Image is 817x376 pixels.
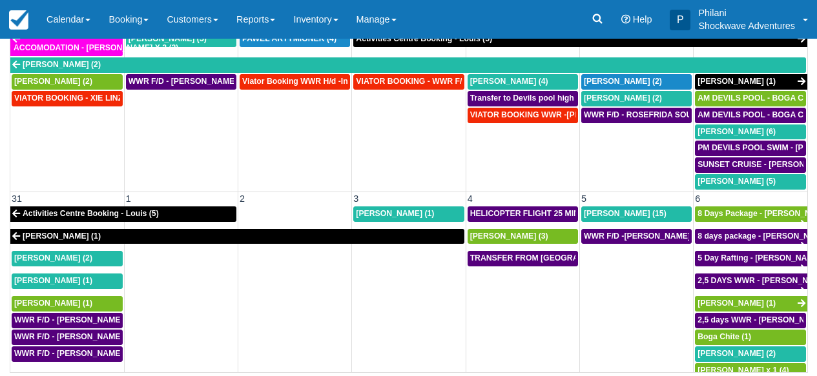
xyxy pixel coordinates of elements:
a: Activities Centre Booking - Louis (5) [353,32,807,47]
span: [PERSON_NAME] (6) [698,127,776,136]
a: [PERSON_NAME] (1) [12,273,123,289]
a: SUNSET CRUISE - [PERSON_NAME] X1 (5) [695,157,806,173]
a: [PERSON_NAME] (1) [695,296,807,312]
span: [PERSON_NAME] (2) [23,60,101,69]
span: WWR F/D -[PERSON_NAME] X 15 (15) [584,232,725,241]
span: [PERSON_NAME] (5) [698,177,776,186]
span: ACCOMODATION - [PERSON_NAME] X 2 (2) [14,43,178,52]
a: [PERSON_NAME] (4) [468,74,578,90]
span: VIATOR BOOKING WWR -[PERSON_NAME] X2 (2) [470,110,657,119]
span: [PERSON_NAME] (1) [356,209,434,218]
a: [PERSON_NAME] (1) [10,229,464,244]
a: [PERSON_NAME] (2) [10,57,806,73]
span: [PERSON_NAME] (1) [23,232,101,241]
a: Activities Centre Booking - Louis (5) [10,206,236,222]
span: 5 [580,193,588,204]
span: [PERSON_NAME] (5) [129,34,207,43]
a: WWR F/D -[PERSON_NAME] X 15 (15) [581,229,692,244]
span: VIATOR BOOKING - XIE LINZHEN X4 (4) [14,94,163,103]
a: AM DEVILS POOL - BOGA CHITE X 1 (1) [695,108,806,123]
a: [PERSON_NAME] (6) [695,124,806,140]
span: WWR F/D - ROSEFRIDA SOUER X 2 (2) [584,110,729,119]
span: Transfer to Devils pool high tea- [PERSON_NAME] X4 (4) [470,94,683,103]
span: [PERSON_NAME] (2) [14,253,92,262]
span: WWR F/D - [PERSON_NAME] X 1 (1) [14,349,149,358]
span: 31 [10,193,23,204]
span: [PERSON_NAME] (1) [698,299,776,308]
span: [PERSON_NAME] (2) [584,77,662,86]
a: TRANSFER FROM [GEOGRAPHIC_DATA] TO VIC FALLS - [PERSON_NAME] X 1 (1) [468,251,578,266]
span: 2 [238,193,246,204]
a: 2,5 days WWR - [PERSON_NAME] X2 (2) [695,313,806,328]
a: PM DEVILS POOL SWIM - [PERSON_NAME] X 2 (2) [695,141,806,156]
a: 2,5 DAYS WWR - [PERSON_NAME] X1 (1) [695,273,807,289]
a: WWR F/D - [PERSON_NAME] [PERSON_NAME] OHKKA X1 (1) [12,330,123,345]
a: 8 Days Package - [PERSON_NAME] (1) [695,206,807,222]
a: [PERSON_NAME] (1) [695,74,807,90]
span: 1 [125,193,132,204]
p: Philani [698,6,795,19]
a: HELICOPTER FLIGHT 25 MINS- [PERSON_NAME] X1 (1) [468,206,578,222]
a: VIATOR BOOKING - XIE LINZHEN X4 (4) [12,91,123,106]
span: [PERSON_NAME] (1) [698,77,776,86]
a: [PERSON_NAME] (5) [126,32,236,47]
a: WWR F/D - [PERSON_NAME] X 1 (1) [12,346,123,362]
span: WWR F/D - [PERSON_NAME] (5) [129,77,249,86]
span: [PERSON_NAME] (1) [14,299,92,308]
a: 5 Day Rafting - [PERSON_NAME] X1 (1) [695,251,807,266]
span: [PERSON_NAME] (4) [470,77,548,86]
a: Transfer to Devils pool high tea- [PERSON_NAME] X4 (4) [468,91,578,106]
a: PAWEL ARTYMIONEK (4) [240,32,350,47]
a: [PERSON_NAME] (2) [581,91,692,106]
a: [PERSON_NAME] (5) [695,174,806,190]
span: [PERSON_NAME] (1) [14,276,92,285]
a: [PERSON_NAME] (1) [12,296,123,312]
img: checkfront-main-nav-mini-logo.png [9,10,28,30]
a: [PERSON_NAME] (1) [353,206,464,222]
span: Help [633,14,652,25]
a: 8 days package - [PERSON_NAME] X1 (1) [695,229,807,244]
span: 3 [352,193,360,204]
a: Viator Booking WWR H/d -Inchbald [PERSON_NAME] X 4 (4) [240,74,350,90]
a: VIATOR BOOKING - WWR F/[PERSON_NAME], [PERSON_NAME] 4 (4) [353,74,464,90]
span: TRANSFER FROM [GEOGRAPHIC_DATA] TO VIC FALLS - [PERSON_NAME] X 1 (1) [470,253,780,262]
span: [PERSON_NAME] (15) [584,209,667,218]
span: HELICOPTER FLIGHT 25 MINS- [PERSON_NAME] X1 (1) [470,209,679,218]
span: [PERSON_NAME] (2) [14,77,92,86]
a: WWR F/D - [PERSON_NAME] X 2 (2) [12,313,123,328]
a: [PERSON_NAME] (2) [12,251,123,266]
i: Help [621,15,630,24]
span: WWR F/D - [PERSON_NAME] X 2 (2) [14,315,149,324]
span: Boga Chite (1) [698,332,751,341]
a: VIATOR BOOKING WWR -[PERSON_NAME] X2 (2) [468,108,578,123]
span: [PERSON_NAME] (2) [698,349,776,358]
span: Activities Centre Booking - Louis (5) [356,34,492,43]
span: WWR F/D - [PERSON_NAME] [PERSON_NAME] OHKKA X1 (1) [14,332,246,341]
span: 4 [466,193,474,204]
a: [PERSON_NAME] (2) [581,74,692,90]
span: [PERSON_NAME] (2) [584,94,662,103]
span: 6 [694,193,701,204]
a: WWR F/D - [PERSON_NAME] (5) [126,74,236,90]
span: [PERSON_NAME] (3) [470,232,548,241]
a: AM DEVILS POOL - BOGA CHITE X 1 (1) [695,91,806,106]
span: Viator Booking WWR H/d -Inchbald [PERSON_NAME] X 4 (4) [242,77,468,86]
a: [PERSON_NAME] (2) [695,346,806,362]
a: ACCOMODATION - [PERSON_NAME] X 2 (2) [10,32,123,56]
a: [PERSON_NAME] (2) [12,74,123,90]
a: [PERSON_NAME] (3) [468,229,578,244]
span: Activities Centre Booking - Louis (5) [23,209,159,218]
p: Shockwave Adventures [698,19,795,32]
div: P [670,10,690,30]
a: Boga Chite (1) [695,330,806,345]
a: [PERSON_NAME] (15) [581,206,692,222]
span: PAWEL ARTYMIONEK (4) [242,34,336,43]
a: WWR F/D - ROSEFRIDA SOUER X 2 (2) [581,108,692,123]
span: [PERSON_NAME] x 1 (4) [698,366,789,375]
span: VIATOR BOOKING - WWR F/[PERSON_NAME], [PERSON_NAME] 4 (4) [356,77,617,86]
